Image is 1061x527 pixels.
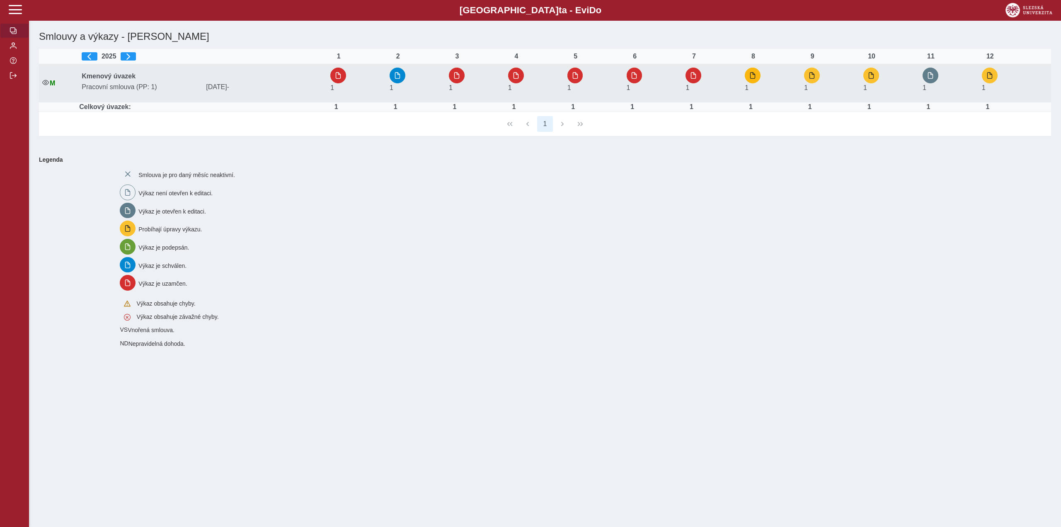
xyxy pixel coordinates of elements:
div: 12 [982,53,998,60]
span: Údaje souhlasí s údaji v Magionu [50,80,55,87]
span: Úvazek : 8 h / den. 40 h / týden. [627,84,630,91]
b: Kmenový úvazek [82,73,136,80]
span: Nepravidelná dohoda. [128,340,185,347]
div: Úvazek : 8 h / den. 40 h / týden. [979,103,996,111]
h1: Smlouvy a výkazy - [PERSON_NAME] [36,27,884,46]
span: Smlouva vnořená do kmene [120,340,128,347]
span: Výkaz je uzamčen. [138,280,187,287]
span: o [596,5,602,15]
span: Úvazek : 8 h / den. 40 h / týden. [390,84,393,91]
span: Výkaz je otevřen k editaci. [138,208,206,214]
div: 4 [508,53,525,60]
div: Úvazek : 8 h / den. 40 h / týden. [565,103,581,111]
span: Pracovní smlouva (PP: 1) [78,83,203,91]
span: Vnořená smlouva. [128,327,174,333]
div: Úvazek : 8 h / den. 40 h / týden. [683,103,700,111]
span: Úvazek : 8 h / den. 40 h / týden. [449,84,453,91]
span: Úvazek : 8 h / den. 40 h / týden. [745,84,749,91]
span: Výkaz je podepsán. [138,244,189,251]
div: 5 [567,53,584,60]
div: 6 [627,53,643,60]
div: Úvazek : 8 h / den. 40 h / týden. [920,103,937,111]
div: 2025 [82,52,324,61]
span: Úvazek : 8 h / den. 40 h / týden. [982,84,986,91]
button: 1 [537,116,553,132]
div: 3 [449,53,465,60]
span: [DATE] [203,83,327,91]
span: Úvazek : 8 h / den. 40 h / týden. [923,84,926,91]
td: Celkový úvazek: [78,102,327,112]
span: Výkaz není otevřen k editaci. [138,190,213,197]
div: 2 [390,53,406,60]
span: Smlouva vnořená do kmene [120,326,128,333]
div: 11 [923,53,939,60]
span: - [227,83,229,90]
span: Úvazek : 8 h / den. 40 h / týden. [686,84,689,91]
div: 7 [686,53,702,60]
span: Smlouva je pro daný měsíc neaktivní. [138,172,235,178]
div: 10 [863,53,880,60]
span: Úvazek : 8 h / den. 40 h / týden. [863,84,867,91]
div: Úvazek : 8 h / den. 40 h / týden. [802,103,818,111]
span: Probíhají úpravy výkazu. [138,226,202,233]
div: Úvazek : 8 h / den. 40 h / týden. [624,103,641,111]
div: Úvazek : 8 h / den. 40 h / týden. [328,103,344,111]
span: Výkaz obsahuje chyby. [136,300,195,307]
span: t [559,5,562,15]
div: 8 [745,53,761,60]
b: Legenda [36,153,1048,166]
div: Úvazek : 8 h / den. 40 h / týden. [387,103,404,111]
i: Smlouva je aktivní [42,79,49,86]
span: Výkaz obsahuje závažné chyby. [136,313,218,320]
b: [GEOGRAPHIC_DATA] a - Evi [25,5,1036,16]
div: Úvazek : 8 h / den. 40 h / týden. [861,103,877,111]
span: Úvazek : 8 h / den. 40 h / týden. [330,84,334,91]
div: 9 [804,53,821,60]
div: Úvazek : 8 h / den. 40 h / týden. [742,103,759,111]
span: Úvazek : 8 h / den. 40 h / týden. [508,84,512,91]
div: 1 [330,53,347,60]
span: Úvazek : 8 h / den. 40 h / týden. [804,84,808,91]
img: logo_web_su.png [1005,3,1052,17]
span: Výkaz je schválen. [138,262,187,269]
div: Úvazek : 8 h / den. 40 h / týden. [446,103,463,111]
span: Úvazek : 8 h / den. 40 h / týden. [567,84,571,91]
div: Úvazek : 8 h / den. 40 h / týden. [506,103,522,111]
span: D [589,5,596,15]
